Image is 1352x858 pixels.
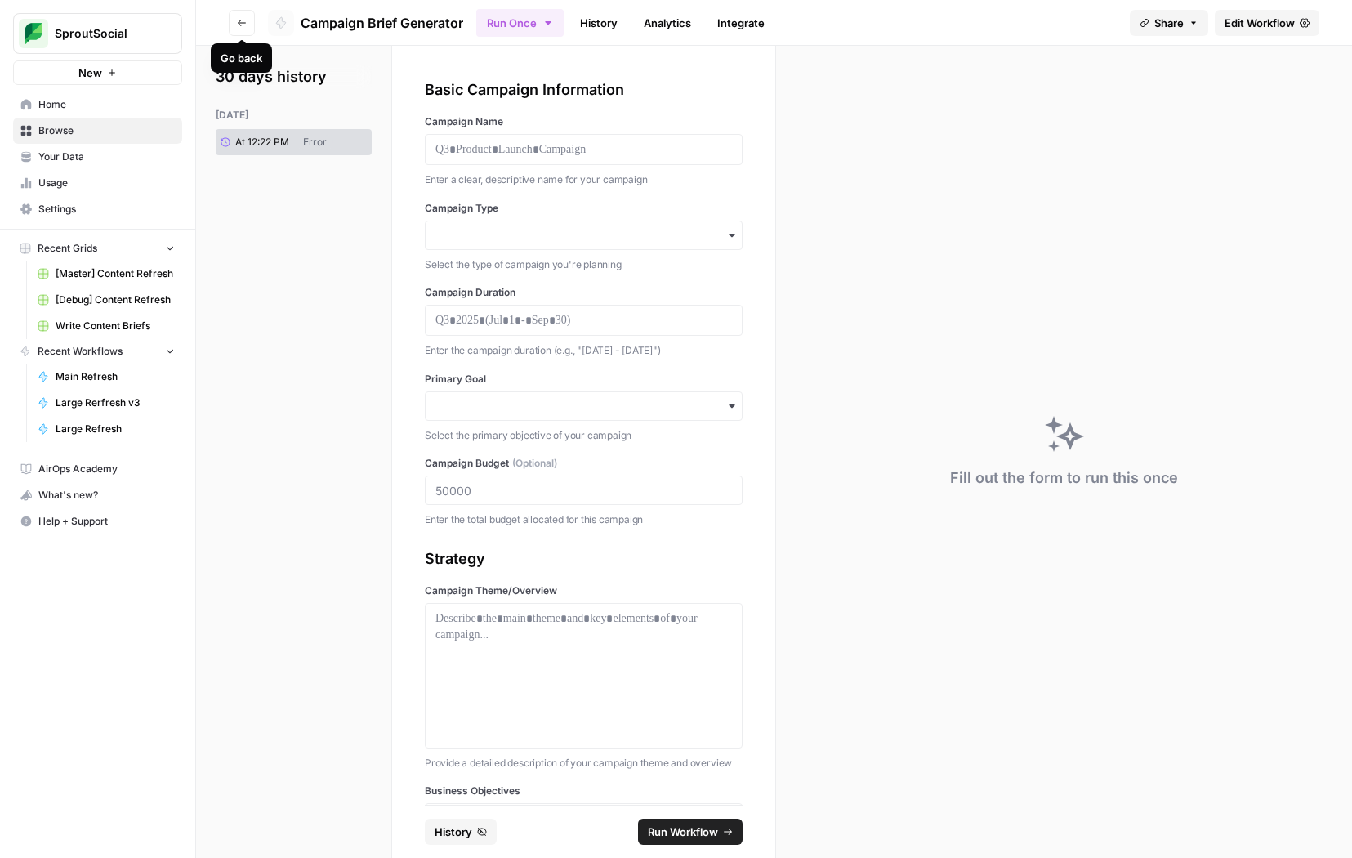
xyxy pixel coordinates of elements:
[1130,10,1208,36] button: Share
[216,65,372,88] h2: 30 days history
[13,118,182,144] a: Browse
[56,319,175,333] span: Write Content Briefs
[13,508,182,534] button: Help + Support
[425,372,743,387] label: Primary Goal
[56,422,175,436] span: Large Refresh
[13,196,182,222] a: Settings
[648,824,718,840] span: Run Workflow
[425,172,743,188] p: Enter a clear, descriptive name for your campaign
[425,114,743,129] label: Campaign Name
[13,13,182,54] button: Workspace: SproutSocial
[78,65,102,81] span: New
[512,456,557,471] span: (Optional)
[30,313,182,339] a: Write Content Briefs
[38,97,175,112] span: Home
[425,342,743,359] p: Enter the campaign duration (e.g., "[DATE] - [DATE]")
[13,144,182,170] a: Your Data
[30,261,182,287] a: [Master] Content Refresh
[13,170,182,196] a: Usage
[55,25,154,42] span: SproutSocial
[425,512,743,528] p: Enter the total budget allocated for this campaign
[425,201,743,216] label: Campaign Type
[235,135,289,150] span: At 12:22 PM
[13,339,182,364] button: Recent Workflows
[38,462,175,476] span: AirOps Academy
[13,60,182,85] button: New
[38,344,123,359] span: Recent Workflows
[216,130,297,154] a: At 12:22 PM
[216,108,372,123] div: [DATE]
[301,13,463,33] span: Campaign Brief Generator
[38,241,97,256] span: Recent Grids
[13,236,182,261] button: Recent Grids
[1154,15,1184,31] span: Share
[38,202,175,217] span: Settings
[56,395,175,410] span: Large Rerfresh v3
[638,819,743,845] button: Run Workflow
[425,78,743,101] div: Basic Campaign Information
[425,755,743,771] p: Provide a detailed description of your campaign theme and overview
[56,266,175,281] span: [Master] Content Refresh
[425,547,743,570] div: Strategy
[297,135,333,150] div: Error
[425,285,743,300] label: Campaign Duration
[425,784,743,798] label: Business Objectives
[30,287,182,313] a: [Debug] Content Refresh
[425,583,743,598] label: Campaign Theme/Overview
[56,293,175,307] span: [Debug] Content Refresh
[30,364,182,390] a: Main Refresh
[1225,15,1295,31] span: Edit Workflow
[38,176,175,190] span: Usage
[38,514,175,529] span: Help + Support
[435,483,732,498] input: 50000
[56,369,175,384] span: Main Refresh
[268,10,463,36] a: Campaign Brief Generator
[950,467,1178,489] div: Fill out the form to run this once
[707,10,774,36] a: Integrate
[570,10,627,36] a: History
[634,10,701,36] a: Analytics
[425,819,497,845] button: History
[13,92,182,118] a: Home
[30,390,182,416] a: Large Rerfresh v3
[30,416,182,442] a: Large Refresh
[13,456,182,482] a: AirOps Academy
[1215,10,1319,36] a: Edit Workflow
[38,123,175,138] span: Browse
[435,824,472,840] span: History
[38,150,175,164] span: Your Data
[19,19,48,48] img: SproutSocial Logo
[13,482,182,508] button: What's new?
[425,456,743,471] label: Campaign Budget
[476,9,564,37] button: Run Once
[425,257,743,273] p: Select the type of campaign you're planning
[14,483,181,507] div: What's new?
[425,427,743,444] p: Select the primary objective of your campaign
